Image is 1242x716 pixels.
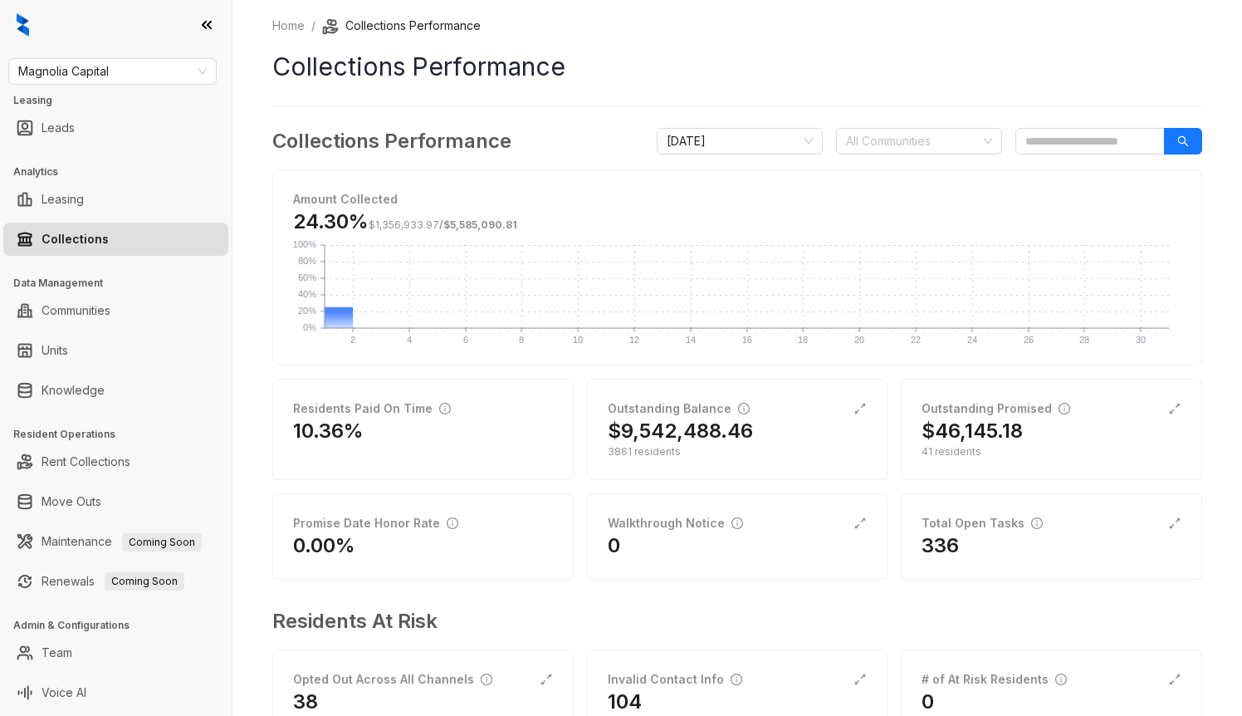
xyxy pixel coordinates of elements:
h2: 38 [293,689,318,715]
li: Voice AI [3,676,228,709]
text: 100% [293,239,316,249]
span: Coming Soon [105,572,184,591]
img: logo [17,13,29,37]
a: Knowledge [42,374,105,407]
span: search [1177,135,1189,147]
text: 4 [407,335,412,345]
h2: $9,542,488.46 [608,418,753,444]
div: Total Open Tasks [922,514,1043,532]
a: Team [42,636,72,669]
text: 20 [854,335,864,345]
h3: Data Management [13,276,232,291]
text: 40% [298,289,316,299]
span: expand-alt [540,673,553,686]
div: Walkthrough Notice [608,514,743,532]
div: # of At Risk Residents [922,670,1067,689]
h2: 10.36% [293,418,364,444]
a: Move Outs [42,485,101,518]
span: expand-alt [1168,517,1181,530]
li: Renewals [3,565,228,598]
h3: 24.30% [293,208,517,235]
text: 26 [1024,335,1034,345]
a: RenewalsComing Soon [42,565,184,598]
h2: 0 [922,689,934,715]
span: info-circle [1031,517,1043,529]
div: Outstanding Promised [922,400,1070,418]
li: Leads [3,111,228,145]
span: expand-alt [1168,402,1181,415]
text: 0% [303,322,316,332]
span: Coming Soon [122,533,202,552]
li: Maintenance [3,525,228,558]
text: 6 [463,335,468,345]
text: 30 [1136,335,1146,345]
div: 41 residents [922,444,1181,459]
a: Home [269,17,308,35]
a: Rent Collections [42,445,130,478]
text: 8 [519,335,524,345]
span: expand-alt [853,673,867,686]
li: Team [3,636,228,669]
li: Knowledge [3,374,228,407]
span: expand-alt [853,517,867,530]
li: Move Outs [3,485,228,518]
div: Opted Out Across All Channels [293,670,492,689]
span: info-circle [447,517,458,529]
h3: Residents At Risk [272,606,1189,636]
li: Rent Collections [3,445,228,478]
strong: Amount Collected [293,192,398,206]
h3: Analytics [13,164,232,179]
h3: Admin & Configurations [13,618,232,633]
text: 2 [350,335,355,345]
span: expand-alt [1168,673,1181,686]
span: info-circle [439,403,451,414]
h2: 0.00% [293,532,355,559]
span: info-circle [1059,403,1070,414]
span: info-circle [738,403,750,414]
div: 3861 residents [608,444,868,459]
h3: Leasing [13,93,232,108]
div: Outstanding Balance [608,400,750,418]
span: $1,356,933.97 [369,218,439,231]
div: Residents Paid On Time [293,400,451,418]
li: / [311,17,315,35]
text: 24 [967,335,977,345]
text: 20% [298,306,316,316]
span: October 2025 [667,129,813,154]
span: info-circle [1055,674,1067,685]
span: info-circle [731,674,742,685]
li: Collections [3,223,228,256]
li: Communities [3,294,228,327]
text: 80% [298,256,316,266]
a: Units [42,334,68,367]
li: Leasing [3,183,228,216]
h3: Resident Operations [13,427,232,442]
text: 22 [911,335,921,345]
a: Communities [42,294,110,327]
h1: Collections Performance [272,48,1202,86]
text: 12 [629,335,639,345]
h2: 0 [608,532,620,559]
a: Leasing [42,183,84,216]
h3: Collections Performance [272,126,511,156]
text: 10 [573,335,583,345]
text: 18 [798,335,808,345]
span: expand-alt [853,402,867,415]
h2: 336 [922,532,959,559]
span: Magnolia Capital [18,59,207,84]
div: Promise Date Honor Rate [293,514,458,532]
span: $5,585,090.81 [443,218,517,231]
text: 28 [1079,335,1089,345]
h2: $46,145.18 [922,418,1023,444]
div: Invalid Contact Info [608,670,742,689]
li: Collections Performance [322,17,481,35]
a: Leads [42,111,75,145]
text: 60% [298,272,316,282]
text: 14 [686,335,696,345]
text: 16 [742,335,752,345]
h2: 104 [608,689,642,715]
span: info-circle [731,517,743,529]
span: / [369,218,517,231]
li: Units [3,334,228,367]
a: Collections [42,223,109,256]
